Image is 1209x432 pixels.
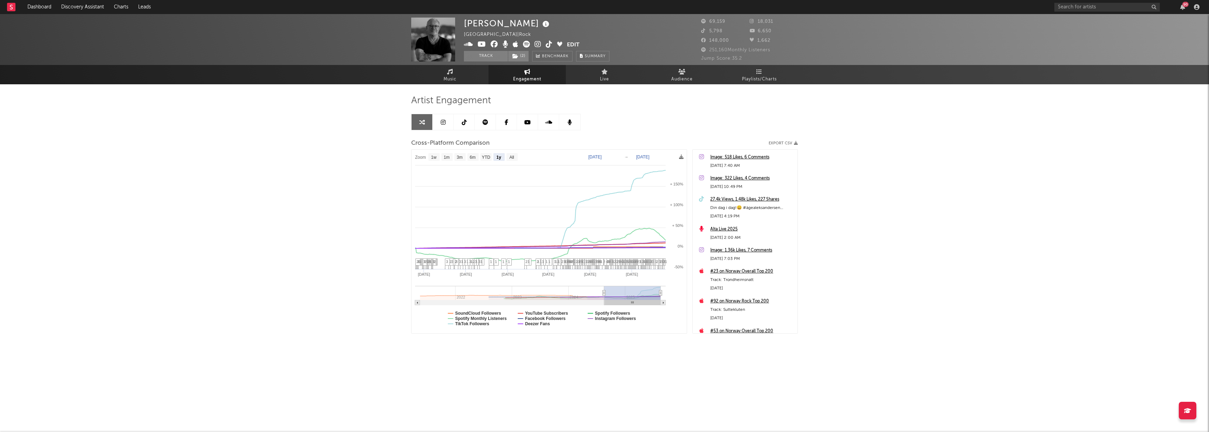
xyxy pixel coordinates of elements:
[464,31,539,39] div: [GEOGRAPHIC_DATA] | Rock
[701,19,725,24] span: 69,159
[588,155,602,159] text: [DATE]
[473,260,475,264] span: 2
[525,311,568,316] text: YouTube Subscribers
[455,316,507,321] text: Spotify Monthly Listeners
[457,155,463,160] text: 3m
[588,260,590,264] span: 2
[1182,2,1189,7] div: 90
[652,260,654,264] span: 3
[616,260,618,264] span: 2
[1054,3,1160,12] input: Search for artists
[411,139,490,148] span: Cross-Platform Comparison
[525,260,528,264] span: 2
[466,260,468,264] span: 1
[459,260,461,264] span: 3
[450,260,452,264] span: 2
[701,38,729,43] span: 148,000
[701,56,742,61] span: Jump Score: 35.2
[415,155,426,160] text: Zoom
[710,306,794,314] div: Track: Suttekluten
[710,204,794,212] div: Din dag i dag!😄 #ågealeksandersen #mindag #dindag #voldsløkka #konsert
[678,244,683,248] text: 0%
[446,260,448,264] span: 3
[451,260,453,264] span: 3
[629,260,631,264] span: 3
[567,41,580,50] button: Edit
[674,265,683,269] text: -50%
[661,260,664,264] span: 1
[576,260,578,264] span: 2
[584,272,596,276] text: [DATE]
[720,65,798,84] a: Playlists/Charts
[587,260,589,264] span: 3
[710,153,794,162] div: Image: 518 Likes, 6 Comments
[618,260,620,264] span: 1
[626,272,638,276] text: [DATE]
[710,255,794,263] div: [DATE] 7:03 PM
[508,260,510,264] span: 1
[710,162,794,170] div: [DATE] 7:40 AM
[639,260,641,264] span: 1
[710,195,794,204] a: 27.4k Views, 1.48k Likes, 227 Shares
[769,141,798,145] button: Export CSV
[597,260,601,264] span: 10
[710,246,794,255] a: Image: 1.36k Likes, 7 Comments
[532,51,573,61] a: Benchmark
[710,297,794,306] a: #92 on Norway Rock Top 200
[606,260,608,264] span: 4
[593,260,595,264] span: 1
[444,75,457,84] span: Music
[528,260,530,264] span: 1
[710,276,794,284] div: Track: Trondheimsnatt
[710,314,794,322] div: [DATE]
[455,311,501,316] text: SoundCloud Followers
[595,260,597,264] span: 1
[663,260,665,264] span: 2
[502,272,514,276] text: [DATE]
[411,97,491,105] span: Artist Engagement
[600,75,609,84] span: Live
[659,260,661,264] span: 1
[710,174,794,183] a: Image: 322 Likes, 4 Comments
[595,311,630,316] text: Spotify Followers
[427,260,429,264] span: 2
[431,155,437,160] text: 1w
[642,260,644,264] span: 2
[710,183,794,191] div: [DATE] 10:49 PM
[581,260,583,264] span: 1
[656,260,658,264] span: 2
[670,203,683,207] text: + 100%
[578,260,580,264] span: 1
[650,260,652,264] span: 2
[411,65,489,84] a: Music
[480,260,483,264] span: 1
[482,155,490,160] text: YTD
[710,284,794,293] div: [DATE]
[554,260,556,264] span: 1
[750,19,773,24] span: 18,031
[655,260,657,264] span: 1
[672,223,684,228] text: + 50%
[513,75,541,84] span: Engagement
[710,225,794,234] a: Alta Live 2025
[542,260,544,264] span: 1
[540,260,542,264] span: 1
[548,260,550,264] span: 1
[750,38,770,43] span: 1,662
[461,260,463,264] span: 1
[469,260,471,264] span: 3
[643,65,720,84] a: Audience
[585,260,587,264] span: 1
[464,18,551,29] div: [PERSON_NAME]
[475,260,477,264] span: 3
[426,260,428,264] span: 1
[665,260,667,264] span: 1
[508,51,529,61] button: (2)
[567,260,571,264] span: 10
[542,52,569,61] span: Benchmark
[701,48,770,52] span: 251,160 Monthly Listeners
